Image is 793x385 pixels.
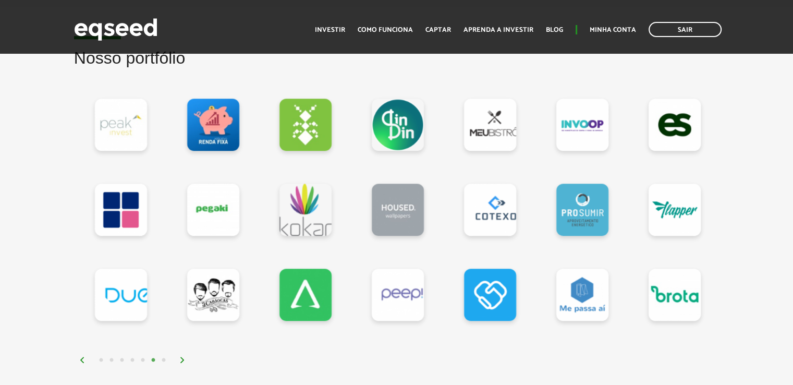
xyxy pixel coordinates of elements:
button: 1 of 3 [96,355,106,366]
button: 3 of 3 [117,355,127,366]
a: Mutual [95,184,147,236]
a: Meu Bistrô [464,99,516,151]
a: App Renda Fixa [187,99,239,151]
a: Minha conta [590,27,636,33]
a: Contraktor [464,269,516,321]
a: Captar [425,27,451,33]
a: Blog [546,27,563,33]
a: Peak Invest [95,99,147,151]
a: EqSeed [649,99,701,151]
a: Investir [315,27,345,33]
a: 3Cariocas [187,269,239,321]
a: Due Laser [95,269,147,321]
a: Invoop [556,99,608,151]
img: arrow%20left.svg [79,357,86,363]
a: Peepi [372,269,424,321]
a: Como funciona [358,27,413,33]
h2: Nosso portfólio [74,49,719,83]
a: DinDin [372,99,424,151]
button: 6 of 3 [148,355,158,366]
a: Allugator [279,269,332,321]
img: EqSeed [74,16,157,43]
button: 5 of 3 [138,355,148,366]
button: 2 of 3 [106,355,117,366]
a: Cotexo [464,184,516,236]
a: Housed [372,184,424,236]
a: Kokar [279,184,332,236]
a: Flapper [649,184,701,236]
a: Prosumir [556,184,608,236]
a: Sair [649,22,722,37]
a: Pegaki [187,184,239,236]
a: Aprenda a investir [463,27,533,33]
button: 7 of 3 [158,355,169,366]
img: arrow%20right.svg [179,357,186,363]
a: GreenAnt [279,99,332,151]
a: Me Passa Aí [556,269,608,321]
a: Brota Company [649,269,701,321]
button: 4 of 3 [127,355,138,366]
